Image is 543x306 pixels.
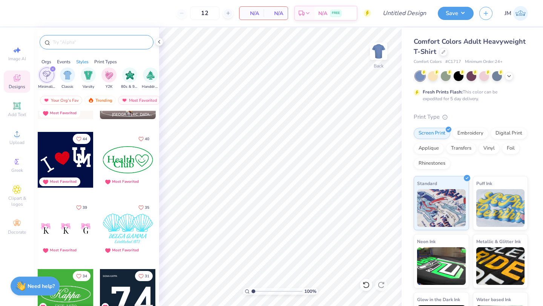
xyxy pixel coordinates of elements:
[438,7,474,20] button: Save
[414,59,442,65] span: Comfort Colors
[417,247,466,285] img: Neon Ink
[414,128,450,139] div: Screen Print
[465,59,503,65] span: Minimum Order: 24 +
[81,67,96,90] div: filter for Varsity
[445,59,461,65] span: # C1717
[40,96,82,105] div: Your Org's Fav
[8,56,26,62] span: Image AI
[8,229,26,235] span: Decorate
[142,84,159,90] span: Handdrawn
[371,44,386,59] img: Back
[38,84,55,90] span: Minimalist
[8,112,26,118] span: Add Text
[268,9,283,17] span: N/A
[135,202,153,213] button: Like
[502,143,520,154] div: Foil
[190,6,219,20] input: – –
[417,179,437,187] span: Standard
[142,67,159,90] div: filter for Handdrawn
[417,189,466,227] img: Standard
[43,71,51,80] img: Minimalist Image
[318,9,327,17] span: N/A
[112,112,153,118] span: [GEOGRAPHIC_DATA], [GEOGRAPHIC_DATA][US_STATE]
[84,96,116,105] div: Trending
[105,71,113,80] img: Y2K Image
[73,202,90,213] button: Like
[73,134,90,144] button: Like
[304,288,316,295] span: 100 %
[94,58,117,65] div: Print Types
[101,67,117,90] button: filter button
[61,84,74,90] span: Classic
[423,89,463,95] strong: Fresh Prints Flash:
[57,58,71,65] div: Events
[121,98,127,103] img: most_fav.gif
[63,71,72,80] img: Classic Image
[112,179,139,185] div: Most Favorited
[126,71,134,80] img: 80s & 90s Image
[505,6,528,21] a: JM
[52,38,149,46] input: Try "Alpha"
[417,237,436,245] span: Neon Ink
[121,67,138,90] button: filter button
[9,139,25,145] span: Upload
[244,9,259,17] span: N/A
[414,113,528,121] div: Print Type
[38,67,55,90] button: filter button
[118,96,161,105] div: Most Favorited
[83,137,87,141] span: 44
[146,71,155,80] img: Handdrawn Image
[11,167,23,173] span: Greek
[414,37,526,56] span: Comfort Colors Adult Heavyweight T-Shirt
[476,295,511,303] span: Water based Ink
[491,128,527,139] div: Digital Print
[84,71,93,80] img: Varsity Image
[60,67,75,90] div: filter for Classic
[88,98,94,103] img: trending.gif
[476,179,492,187] span: Puff Ink
[452,128,488,139] div: Embroidery
[417,295,460,303] span: Glow in the Dark Ink
[101,67,117,90] div: filter for Y2K
[43,98,49,103] img: most_fav.gif
[476,247,525,285] img: Metallic & Glitter Ink
[50,110,77,116] div: Most Favorited
[83,274,87,278] span: 34
[38,67,55,90] div: filter for Minimalist
[50,179,77,185] div: Most Favorited
[142,67,159,90] button: filter button
[505,9,511,18] span: JM
[121,67,138,90] div: filter for 80s & 90s
[479,143,500,154] div: Vinyl
[73,271,90,281] button: Like
[377,6,432,21] input: Untitled Design
[414,158,450,169] div: Rhinestones
[106,84,112,90] span: Y2K
[476,237,521,245] span: Metallic & Glitter Ink
[513,6,528,21] img: Jackson Moore
[28,283,55,290] strong: Need help?
[135,134,153,144] button: Like
[50,248,77,253] div: Most Favorited
[76,58,89,65] div: Styles
[60,67,75,90] button: filter button
[145,274,149,278] span: 31
[121,84,138,90] span: 80s & 90s
[4,195,30,207] span: Clipart & logos
[112,248,139,253] div: Most Favorited
[145,206,149,210] span: 35
[135,271,153,281] button: Like
[83,206,87,210] span: 39
[374,63,383,69] div: Back
[83,84,94,90] span: Varsity
[81,67,96,90] button: filter button
[145,137,149,141] span: 40
[476,189,525,227] img: Puff Ink
[41,58,51,65] div: Orgs
[446,143,476,154] div: Transfers
[332,11,340,16] span: FREE
[414,143,444,154] div: Applique
[9,84,25,90] span: Designs
[423,89,515,102] div: This color can be expedited for 5 day delivery.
